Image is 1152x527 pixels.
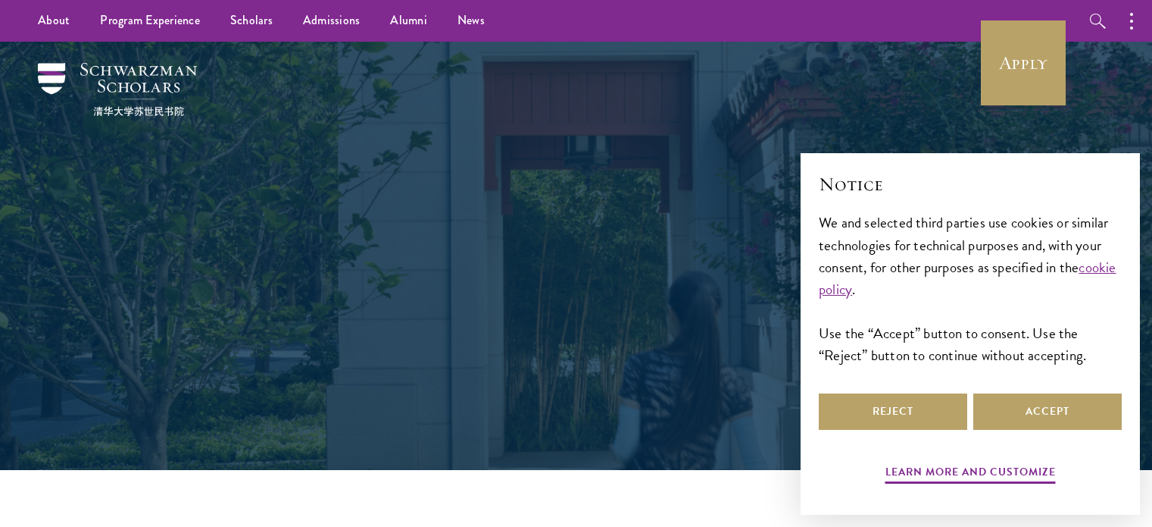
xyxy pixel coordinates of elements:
img: Schwarzman Scholars [38,63,197,116]
div: We and selected third parties use cookies or similar technologies for technical purposes and, wit... [819,212,1122,365]
a: cookie policy [819,256,1116,300]
button: Reject [819,394,967,430]
h2: Notice [819,171,1122,197]
button: Learn more and customize [885,463,1056,486]
button: Accept [973,394,1122,430]
a: Apply [981,20,1066,105]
